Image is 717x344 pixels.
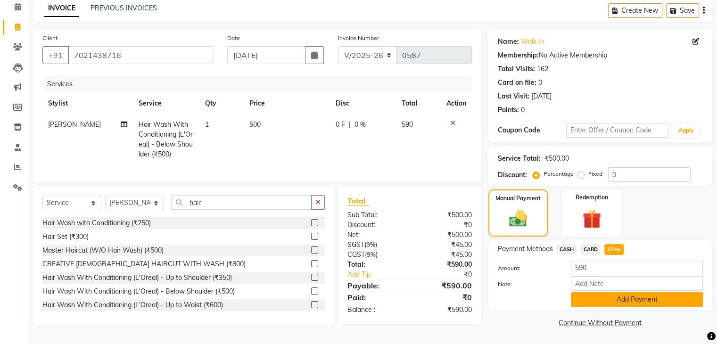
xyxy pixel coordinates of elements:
div: Points: [498,105,519,115]
label: Invoice Number [338,34,379,42]
input: Search by Name/Mobile/Email/Code [68,46,213,64]
span: CASH [557,244,577,255]
span: CARD [580,244,601,255]
th: Qty [199,93,244,114]
input: Add Note [571,276,703,291]
a: PREVIOUS INVOICES [91,4,157,12]
div: ( ) [340,250,410,260]
div: Net: [340,230,410,240]
th: Stylist [42,93,133,114]
input: Search or Scan [171,195,312,210]
div: Discount: [498,170,527,180]
span: 590 [402,120,413,129]
div: Master Haircut (W/O Hair Wash) (₹500) [42,246,164,255]
div: ₹0 [421,270,478,279]
span: 9% [366,241,375,248]
span: CGST [347,250,365,259]
div: ₹45.00 [410,250,479,260]
div: Last Visit: [498,91,529,101]
button: Save [666,3,699,18]
div: ₹500.00 [410,230,479,240]
a: Walk In [521,37,544,47]
div: No Active Membership [498,50,703,60]
div: Total: [340,260,410,270]
div: ₹45.00 [410,240,479,250]
div: CREATIVE [DEMOGRAPHIC_DATA] HAIRCUT WITH WASH (₹800) [42,259,246,269]
div: Coupon Code [498,125,566,135]
input: Amount [571,261,703,275]
span: 9% [367,251,376,258]
span: GPay [604,244,624,255]
div: ₹590.00 [410,305,479,315]
div: Hair Wash With Conditioning (L'Oreal) - Up to Shoulder (₹350) [42,273,232,283]
label: Manual Payment [495,194,541,203]
span: 0 % [354,120,366,130]
span: 500 [249,120,261,129]
div: Service Total: [498,154,541,164]
div: 0 [538,78,542,88]
th: Action [441,93,472,114]
div: Payable: [340,280,410,291]
div: ( ) [340,240,410,250]
div: Sub Total: [340,210,410,220]
div: 162 [537,64,548,74]
div: Hair Set (₹300) [42,232,89,242]
div: Hair Wash With Conditioning (L'Oreal) - Below Shoulder (₹500) [42,287,235,296]
span: SGST [347,240,364,249]
div: ₹590.00 [410,280,479,291]
span: Hair Wash With Conditioning (L'Oreal) - Below Shoulder (₹500) [139,120,193,158]
a: Add Tip [340,270,421,279]
div: Card on file: [498,78,536,88]
div: ₹590.00 [410,260,479,270]
img: _gift.svg [577,207,607,231]
button: Add Payment [571,292,703,307]
span: 0 F [336,120,345,130]
div: [DATE] [531,91,552,101]
div: Paid: [340,292,410,303]
span: | [349,120,351,130]
label: Percentage [544,170,574,178]
label: Redemption [576,193,608,202]
a: Continue Without Payment [490,318,710,328]
div: Name: [498,37,519,47]
th: Price [244,93,330,114]
label: Client [42,34,58,42]
div: ₹0 [410,220,479,230]
div: Discount: [340,220,410,230]
button: +91 [42,46,69,64]
div: ₹0 [410,292,479,303]
label: Amount: [491,264,564,272]
th: Disc [330,93,396,114]
div: Hair Wash with Conditioning (₹250) [42,218,151,228]
label: Fixed [588,170,602,178]
button: Create New [608,3,662,18]
button: Apply [672,123,699,138]
div: Services [43,75,479,93]
div: Hair Wash With Conditioning (L'Oreal) - Up to Waist (₹600) [42,300,223,310]
div: ₹500.00 [544,154,569,164]
th: Total [396,93,441,114]
div: Membership: [498,50,539,60]
label: Note: [491,280,564,288]
th: Service [133,93,199,114]
span: Total [347,196,369,206]
div: Total Visits: [498,64,535,74]
div: Balance : [340,305,410,315]
input: Enter Offer / Coupon Code [566,123,669,138]
img: _cash.svg [503,208,533,229]
div: ₹500.00 [410,210,479,220]
div: 0 [521,105,525,115]
span: 1 [205,120,209,129]
label: Date [227,34,240,42]
span: Payment Methods [498,244,553,254]
span: [PERSON_NAME] [48,120,101,129]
